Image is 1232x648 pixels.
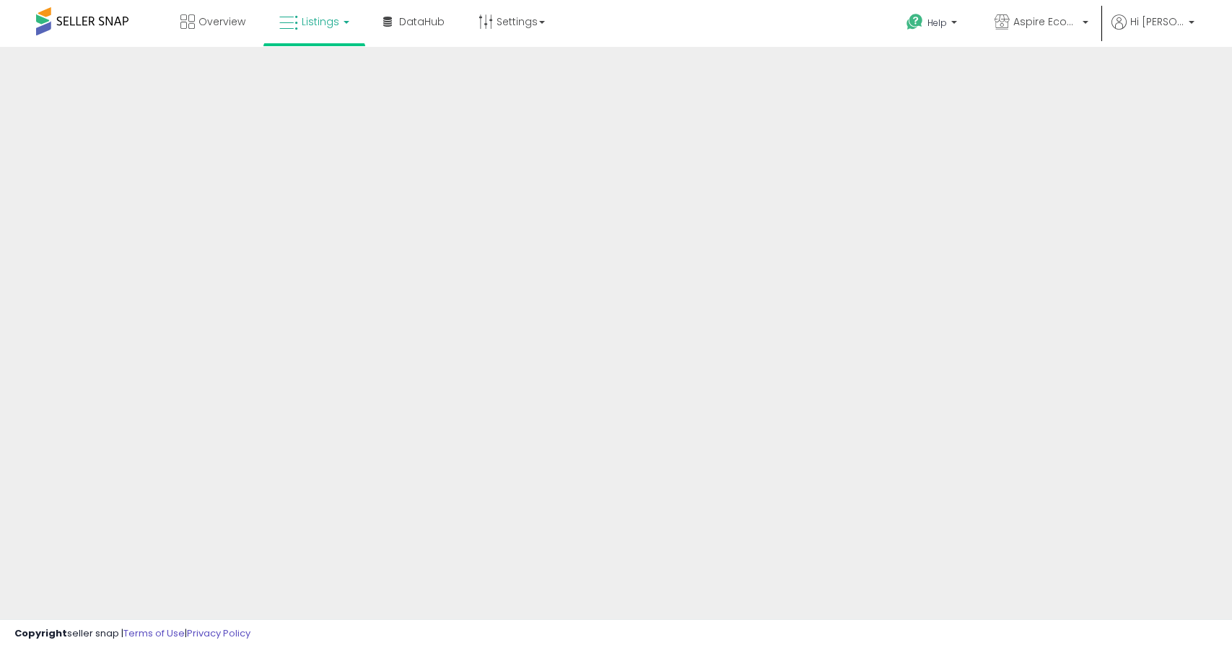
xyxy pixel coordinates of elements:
[399,14,445,29] span: DataHub
[14,626,67,640] strong: Copyright
[302,14,339,29] span: Listings
[198,14,245,29] span: Overview
[123,626,185,640] a: Terms of Use
[906,13,924,31] i: Get Help
[14,627,250,641] div: seller snap | |
[1111,14,1194,47] a: Hi [PERSON_NAME]
[927,17,947,29] span: Help
[895,2,971,47] a: Help
[1130,14,1184,29] span: Hi [PERSON_NAME]
[1013,14,1078,29] span: Aspire Ecommerce
[187,626,250,640] a: Privacy Policy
